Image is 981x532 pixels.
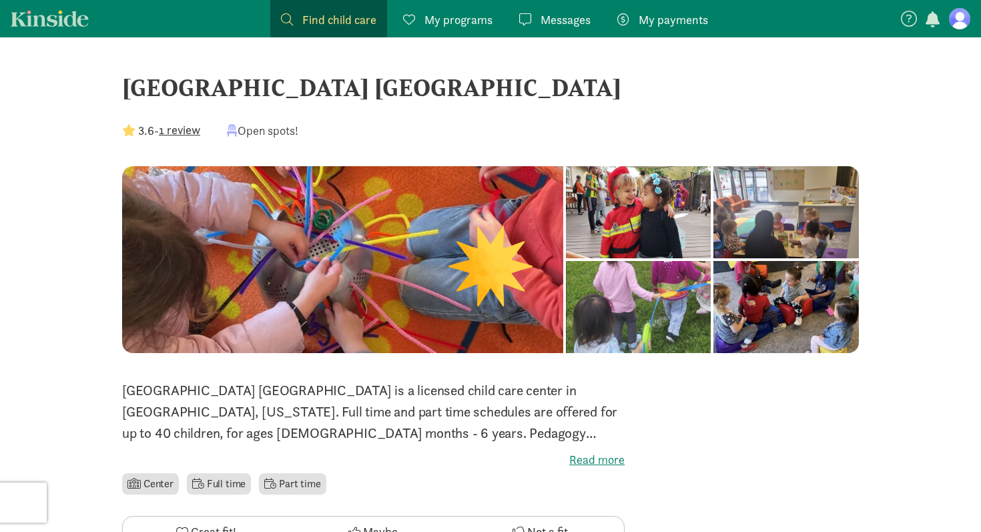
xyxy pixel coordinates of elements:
button: 1 review [159,121,200,139]
strong: 3.6 [138,123,154,138]
div: Open spots! [227,121,298,140]
li: Part time [259,473,326,495]
span: My programs [424,11,493,29]
span: Messages [541,11,591,29]
p: [GEOGRAPHIC_DATA] [GEOGRAPHIC_DATA] is a licensed child care center in [GEOGRAPHIC_DATA], [US_STA... [122,380,625,444]
a: Kinside [11,10,89,27]
div: [GEOGRAPHIC_DATA] [GEOGRAPHIC_DATA] [122,69,859,105]
div: - [122,121,200,140]
li: Center [122,473,179,495]
span: My payments [639,11,708,29]
span: Find child care [302,11,376,29]
label: Read more [122,452,625,468]
li: Full time [187,473,251,495]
